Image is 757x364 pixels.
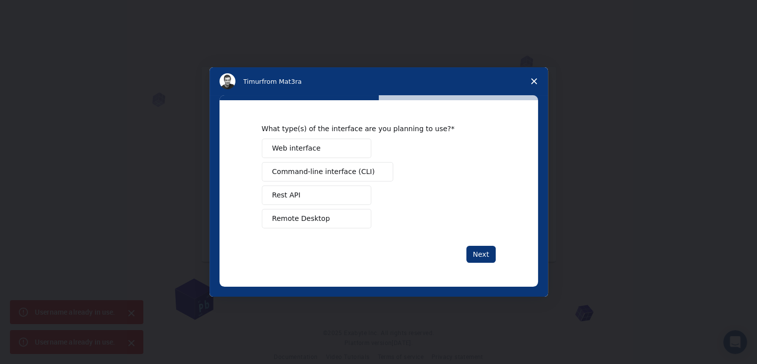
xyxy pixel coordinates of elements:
button: Command-line interface (CLI) [262,162,393,182]
span: Close survey [520,67,548,95]
span: Command-line interface (CLI) [272,167,375,177]
span: Remote Desktop [272,213,330,224]
span: from Mat3ra [262,78,302,85]
button: Next [466,246,496,263]
button: Rest API [262,185,371,205]
div: What type(s) of the interface are you planning to use? [262,124,481,133]
span: Web interface [272,143,321,154]
button: Remote Desktop [262,209,371,228]
img: Profile image for Timur [219,73,235,89]
span: Timur [243,78,262,85]
span: Soporte [20,7,55,16]
button: Web interface [262,139,371,158]
span: Rest API [272,190,301,200]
